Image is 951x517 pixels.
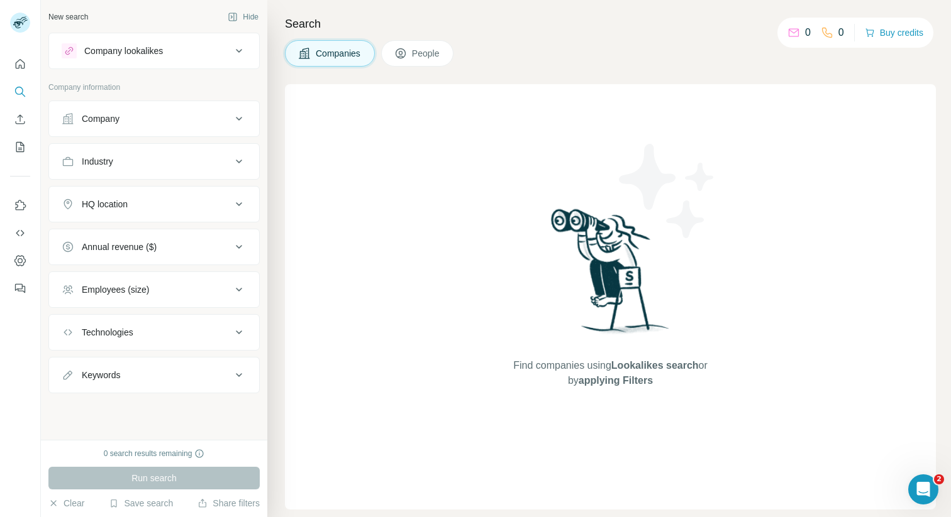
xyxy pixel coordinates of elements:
div: HQ location [82,198,128,210]
button: Company [49,104,259,134]
button: Technologies [49,317,259,347]
button: Quick start [10,53,30,75]
img: Surfe Illustration - Stars [611,134,724,248]
button: Search [10,80,30,103]
div: Company lookalikes [84,45,163,57]
button: My lists [10,136,30,158]
button: Industry [49,146,259,177]
span: People [412,47,441,60]
span: Companies [316,47,362,60]
div: Keywords [82,369,120,381]
button: Company lookalikes [49,36,259,66]
div: Technologies [82,326,133,339]
span: Lookalikes search [611,360,699,371]
p: 0 [838,25,844,40]
img: Surfe Illustration - Woman searching with binoculars [545,205,676,346]
button: Clear [48,497,84,509]
button: Keywords [49,360,259,390]
div: Employees (size) [82,283,149,296]
span: applying Filters [579,375,653,386]
button: Annual revenue ($) [49,232,259,262]
div: New search [48,11,88,23]
span: 2 [934,474,944,484]
button: Enrich CSV [10,108,30,131]
p: 0 [805,25,811,40]
button: Use Surfe on LinkedIn [10,194,30,217]
button: Use Surfe API [10,222,30,244]
button: Feedback [10,277,30,300]
p: Company information [48,82,260,93]
h4: Search [285,15,936,33]
button: Dashboard [10,249,30,272]
button: Save search [109,497,173,509]
button: Buy credits [865,24,923,41]
div: 0 search results remaining [104,448,205,459]
div: Annual revenue ($) [82,241,157,253]
button: HQ location [49,189,259,219]
iframe: Intercom live chat [908,474,938,504]
button: Share filters [197,497,260,509]
div: Industry [82,155,113,168]
span: Find companies using or by [509,358,711,388]
button: Hide [219,8,267,26]
button: Employees (size) [49,275,259,305]
div: Company [82,112,120,125]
